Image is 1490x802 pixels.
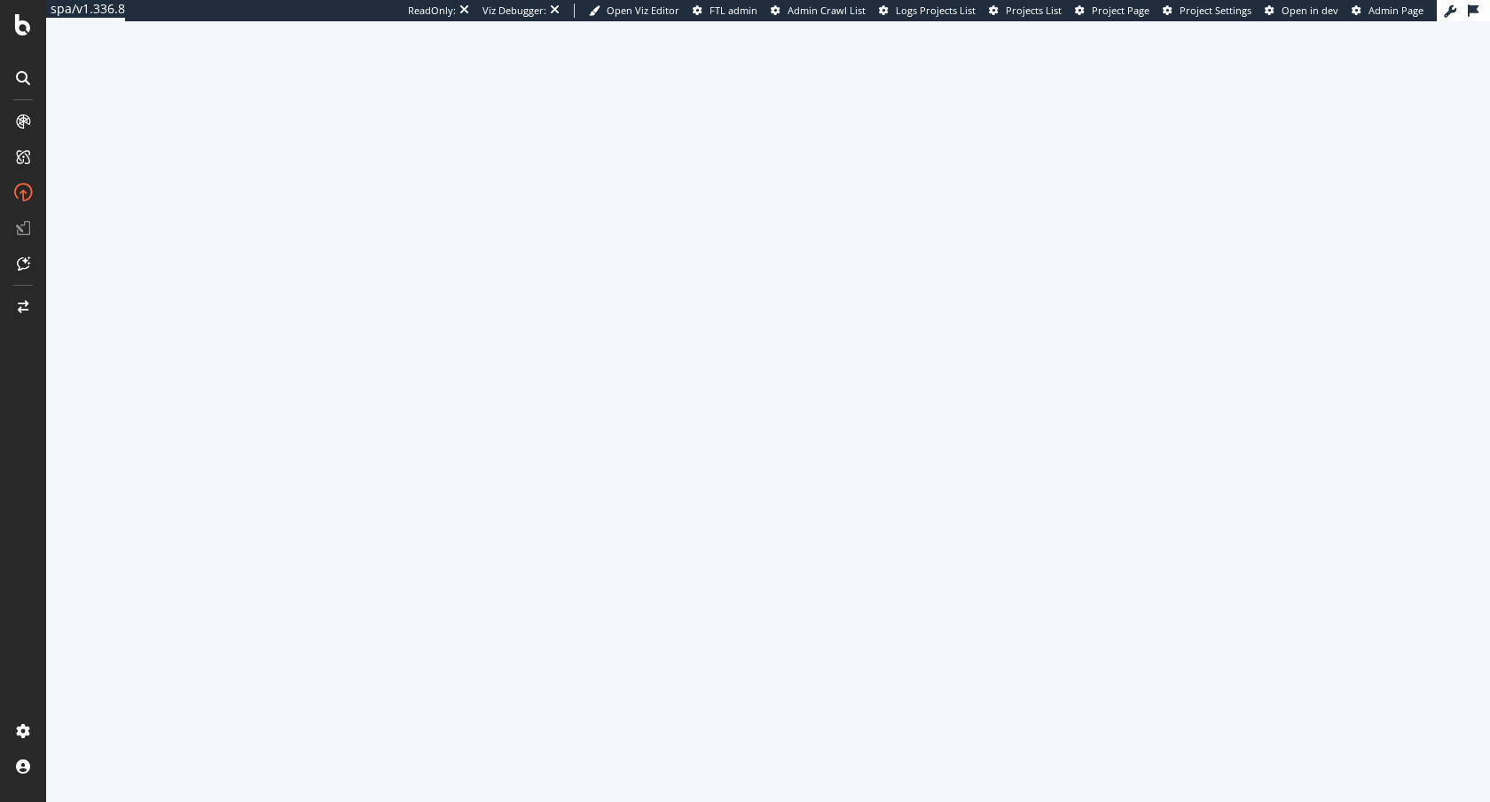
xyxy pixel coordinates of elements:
a: Admin Page [1352,4,1423,18]
a: Project Page [1075,4,1149,18]
span: Admin Page [1368,4,1423,17]
a: Project Settings [1163,4,1251,18]
span: Logs Projects List [896,4,976,17]
a: Projects List [989,4,1062,18]
span: FTL admin [710,4,757,17]
span: Project Page [1092,4,1149,17]
a: Open Viz Editor [589,4,679,18]
a: FTL admin [693,4,757,18]
span: Admin Crawl List [788,4,866,17]
span: Project Settings [1180,4,1251,17]
span: Open in dev [1282,4,1338,17]
div: ReadOnly: [408,4,456,18]
a: Logs Projects List [879,4,976,18]
div: Viz Debugger: [482,4,546,18]
div: animation [704,366,832,429]
span: Projects List [1006,4,1062,17]
a: Open in dev [1265,4,1338,18]
a: Admin Crawl List [771,4,866,18]
span: Open Viz Editor [607,4,679,17]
